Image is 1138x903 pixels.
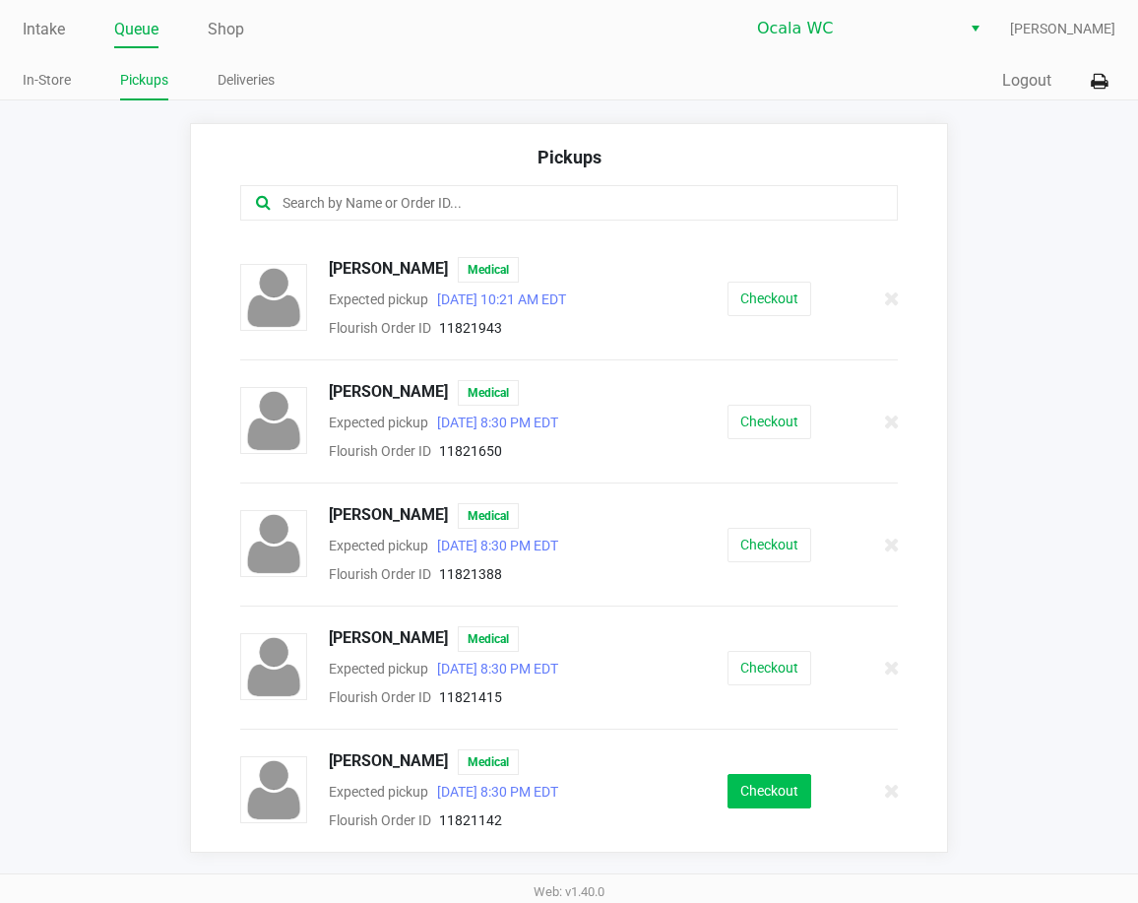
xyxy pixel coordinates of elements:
span: [PERSON_NAME] [329,380,448,406]
span: Web: v1.40.0 [534,884,604,899]
span: Expected pickup [329,538,428,553]
span: [DATE] 8:30 PM EDT [428,538,558,553]
span: Pickups [537,147,601,167]
button: Logout [1002,69,1051,93]
span: Medical [458,626,519,652]
span: [PERSON_NAME] [329,626,448,652]
span: 11821388 [439,566,502,582]
a: In-Store [23,68,71,93]
span: 11821943 [439,320,502,336]
span: Medical [458,749,519,775]
a: Shop [208,16,244,43]
button: Select [961,11,989,46]
button: Checkout [727,774,811,808]
a: Pickups [120,68,168,93]
button: Checkout [727,528,811,562]
a: Queue [114,16,158,43]
span: Flourish Order ID [329,443,431,459]
span: 11821415 [439,689,502,705]
a: Deliveries [218,68,275,93]
span: 11821142 [439,812,502,828]
span: Flourish Order ID [329,320,431,336]
span: [DATE] 8:30 PM EDT [428,661,558,677]
span: [DATE] 8:30 PM EDT [428,415,558,430]
span: Expected pickup [329,291,428,307]
span: Expected pickup [329,415,428,430]
span: [PERSON_NAME] [329,749,448,775]
button: Checkout [727,405,811,439]
span: [PERSON_NAME] [329,503,448,529]
span: Ocala WC [757,17,949,40]
span: Flourish Order ID [329,812,431,828]
span: Expected pickup [329,784,428,800]
span: [DATE] 10:21 AM EDT [428,291,566,307]
span: Medical [458,257,519,283]
span: Expected pickup [329,661,428,677]
span: [PERSON_NAME] [1010,19,1115,39]
span: Flourish Order ID [329,689,431,705]
span: 11821650 [439,443,502,459]
span: [PERSON_NAME] [329,257,448,283]
button: Checkout [727,282,811,316]
span: Medical [458,503,519,529]
span: Flourish Order ID [329,566,431,582]
span: Medical [458,380,519,406]
input: Search by Name or Order ID... [281,192,845,215]
a: Intake [23,16,65,43]
span: [DATE] 8:30 PM EDT [428,784,558,800]
button: Checkout [727,651,811,685]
